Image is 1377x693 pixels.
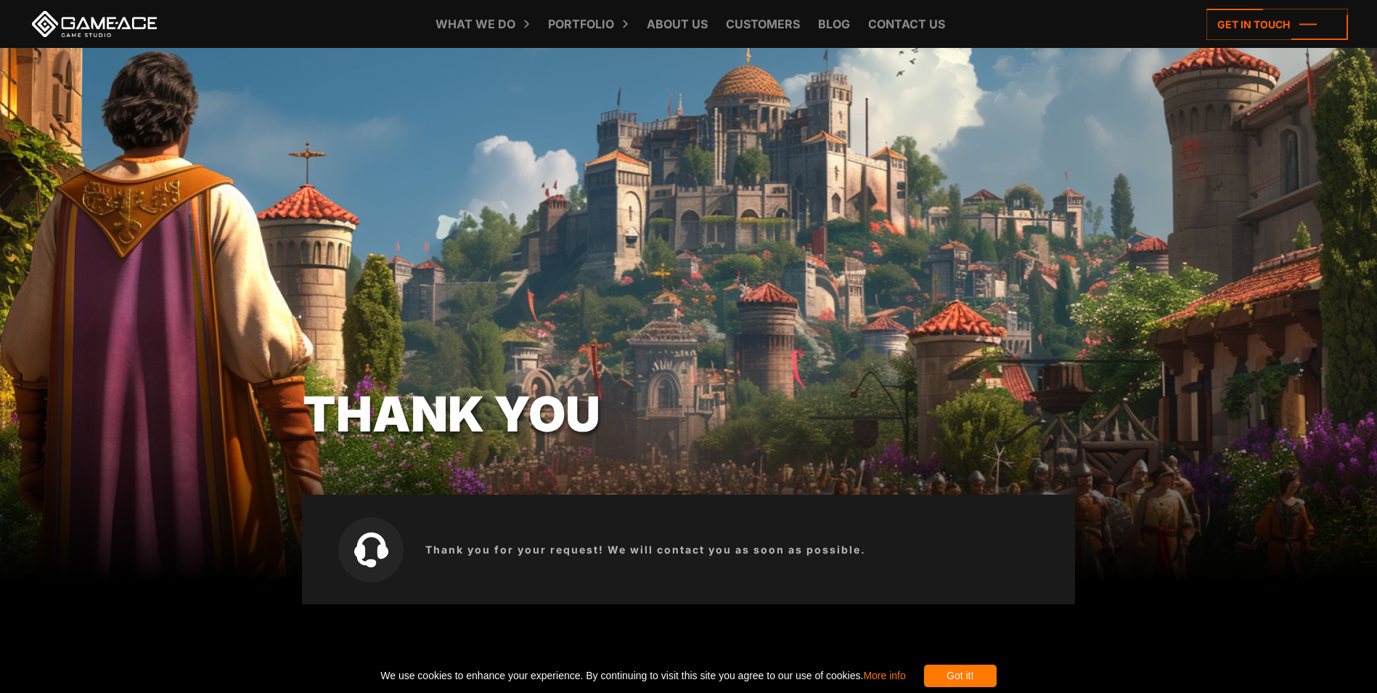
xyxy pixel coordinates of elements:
a: Get in touch [1206,9,1348,40]
span: We use cookies to enhance your experience. By continuing to visit this site you agree to our use ... [380,665,905,687]
div: Got it! [924,665,997,687]
div: Thank you [303,378,1076,451]
a: More info [863,670,905,681]
div: Thank you for your request! We will contact you as soon as possible. [302,495,1075,604]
